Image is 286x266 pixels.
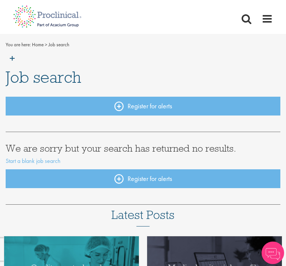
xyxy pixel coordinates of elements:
h3: We are sorry but your search has returned no results. [6,143,280,153]
a: Register for alerts [6,97,280,116]
img: Chatbot [262,242,284,264]
h3: Latest Posts [111,208,175,226]
a: Register for alerts [6,169,280,188]
span: Job search [6,67,81,87]
a: Start a blank job search [6,157,61,165]
span: You are here: [6,41,31,48]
